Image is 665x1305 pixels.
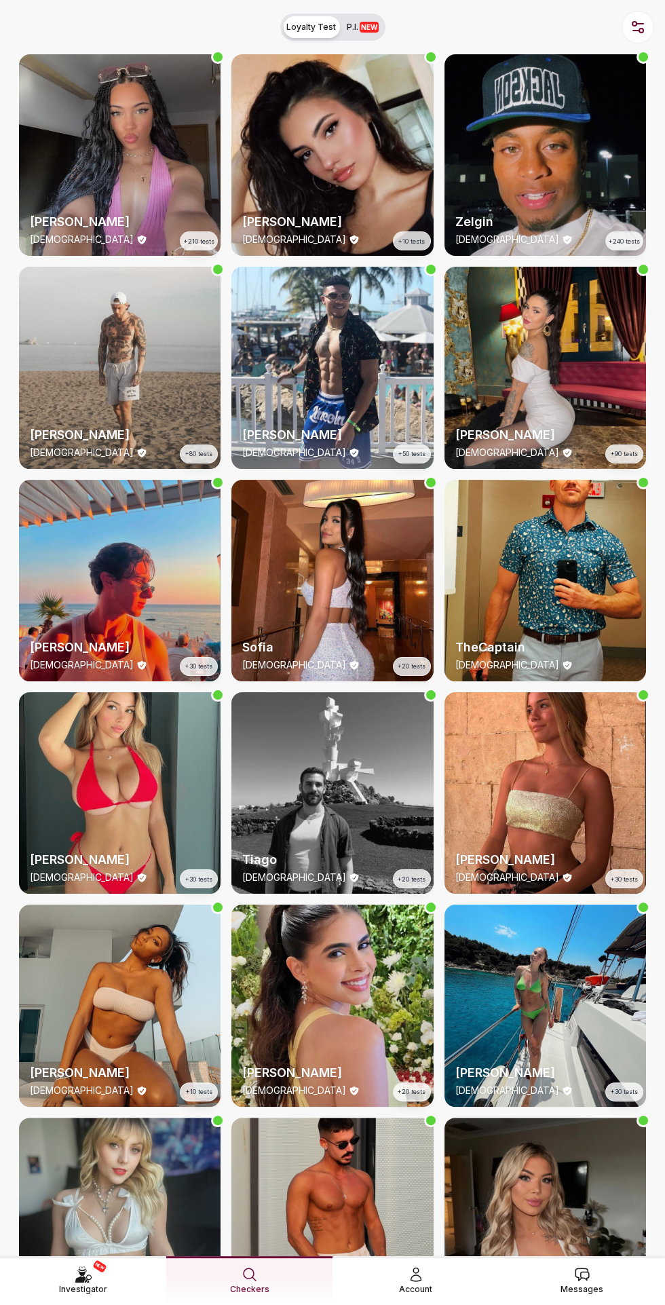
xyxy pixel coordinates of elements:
[398,662,425,671] span: +20 tests
[242,850,422,869] h2: Tiago
[19,267,221,468] a: thumbchecker[PERSON_NAME][DEMOGRAPHIC_DATA]+80 tests
[455,1084,559,1097] p: [DEMOGRAPHIC_DATA]
[30,425,210,445] h2: [PERSON_NAME]
[444,692,646,894] a: thumbchecker[PERSON_NAME][DEMOGRAPHIC_DATA]+30 tests
[455,850,635,869] h2: [PERSON_NAME]
[455,658,559,672] p: [DEMOGRAPHIC_DATA]
[231,267,433,468] a: thumbchecker[PERSON_NAME][DEMOGRAPHIC_DATA]+50 tests
[560,1283,603,1296] span: Messages
[231,692,433,894] img: checker
[30,871,134,884] p: [DEMOGRAPHIC_DATA]
[398,449,425,459] span: +50 tests
[444,54,646,256] a: thumbcheckerZelgin[DEMOGRAPHIC_DATA]+240 tests
[611,449,638,459] span: +90 tests
[185,662,212,671] span: +30 tests
[19,480,221,681] a: thumbchecker[PERSON_NAME][DEMOGRAPHIC_DATA]+30 tests
[185,875,212,884] span: +30 tests
[242,638,422,657] h2: Sofia
[30,850,210,869] h2: [PERSON_NAME]
[444,905,646,1106] a: thumbchecker[PERSON_NAME][DEMOGRAPHIC_DATA]+30 tests
[455,871,559,884] p: [DEMOGRAPHIC_DATA]
[19,54,221,256] img: checker
[499,1256,665,1304] a: Messages
[444,480,646,681] img: checker
[444,267,646,468] a: thumbchecker[PERSON_NAME][DEMOGRAPHIC_DATA]+90 tests
[184,237,214,246] span: +210 tests
[30,638,210,657] h2: [PERSON_NAME]
[231,54,433,256] img: checker
[231,54,433,256] a: thumbchecker[PERSON_NAME][DEMOGRAPHIC_DATA]+10 tests
[19,905,221,1106] a: thumbchecker[PERSON_NAME][DEMOGRAPHIC_DATA]+10 tests
[398,1087,425,1097] span: +20 tests
[444,905,646,1106] img: checker
[30,233,134,246] p: [DEMOGRAPHIC_DATA]
[444,54,646,256] img: checker
[30,1063,210,1082] h2: [PERSON_NAME]
[30,658,134,672] p: [DEMOGRAPHIC_DATA]
[332,1256,499,1304] a: Account
[444,480,646,681] a: thumbcheckerTheCaptain[DEMOGRAPHIC_DATA]
[30,1084,134,1097] p: [DEMOGRAPHIC_DATA]
[231,692,433,894] a: thumbcheckerTiago[DEMOGRAPHIC_DATA]+20 tests
[242,425,422,445] h2: [PERSON_NAME]
[166,1256,332,1304] a: Checkers
[286,22,336,33] span: Loyalty Test
[30,212,210,231] h2: [PERSON_NAME]
[231,905,433,1106] a: thumbchecker[PERSON_NAME][DEMOGRAPHIC_DATA]+20 tests
[231,267,433,468] img: checker
[444,692,646,894] img: checker
[242,871,346,884] p: [DEMOGRAPHIC_DATA]
[455,425,635,445] h2: [PERSON_NAME]
[609,237,640,246] span: +240 tests
[231,480,433,681] a: thumbcheckerSofia[DEMOGRAPHIC_DATA]+20 tests
[455,1063,635,1082] h2: [PERSON_NAME]
[347,22,379,33] span: P.I.
[399,1283,432,1296] span: Account
[230,1283,269,1296] span: Checkers
[242,212,422,231] h2: [PERSON_NAME]
[242,233,346,246] p: [DEMOGRAPHIC_DATA]
[455,212,635,231] h2: Zelgin
[242,1063,422,1082] h2: [PERSON_NAME]
[398,875,425,884] span: +20 tests
[360,22,379,33] span: NEW
[19,54,221,256] a: thumbchecker[PERSON_NAME][DEMOGRAPHIC_DATA]+210 tests
[455,233,559,246] p: [DEMOGRAPHIC_DATA]
[59,1283,107,1296] span: Investigator
[19,480,221,681] img: checker
[455,446,559,459] p: [DEMOGRAPHIC_DATA]
[231,480,433,681] img: checker
[242,658,346,672] p: [DEMOGRAPHIC_DATA]
[444,267,646,468] img: checker
[611,1087,638,1097] span: +30 tests
[242,1084,346,1097] p: [DEMOGRAPHIC_DATA]
[611,875,638,884] span: +30 tests
[30,446,134,459] p: [DEMOGRAPHIC_DATA]
[398,237,425,246] span: +10 tests
[19,692,221,894] a: thumbchecker[PERSON_NAME][DEMOGRAPHIC_DATA]+30 tests
[19,905,221,1106] img: checker
[242,446,346,459] p: [DEMOGRAPHIC_DATA]
[455,638,635,657] h2: TheCaptain
[231,905,433,1106] img: checker
[185,449,212,459] span: +80 tests
[186,1087,212,1097] span: +10 tests
[19,692,221,894] img: checker
[19,267,221,468] img: checker
[92,1260,107,1273] span: NEW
